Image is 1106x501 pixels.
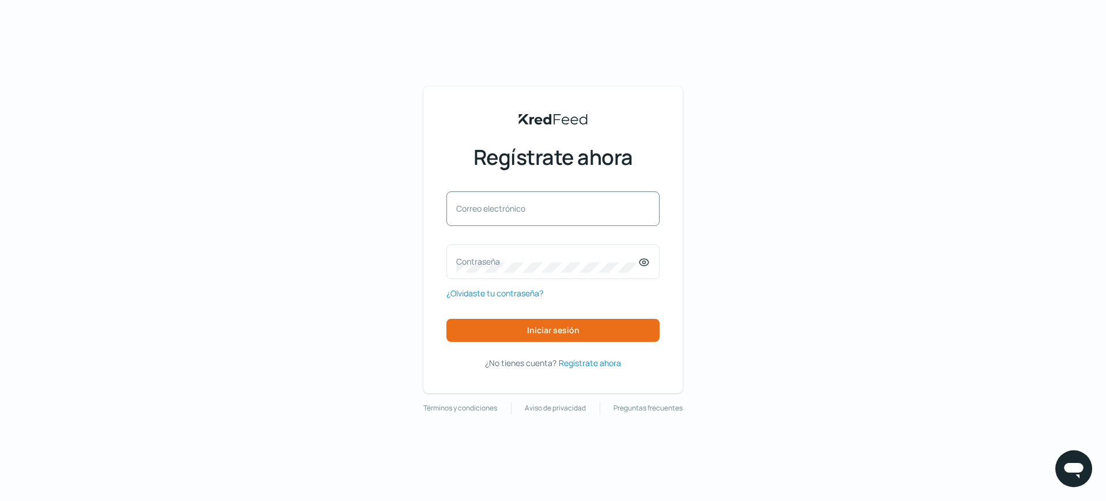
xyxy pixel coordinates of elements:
font: Contraseña [456,256,500,267]
a: Regístrate ahora [559,356,621,370]
font: ¿No tienes cuenta? [485,357,556,368]
font: Aviso de privacidad [525,403,586,413]
font: Preguntas frecuentes [613,403,683,413]
img: icono de chat [1062,457,1085,480]
a: Preguntas frecuentes [613,402,683,415]
font: Regístrate ahora [559,357,621,368]
button: Iniciar sesión [446,319,660,342]
font: Correo electrónico [456,203,525,214]
font: ¿Olvidaste tu contraseña? [446,288,543,299]
a: Aviso de privacidad [525,402,586,415]
a: ¿Olvidaste tu contraseña? [446,286,543,300]
font: Regístrate ahora [474,143,633,171]
font: Iniciar sesión [527,325,579,336]
font: Términos y condiciones [423,403,497,413]
a: Términos y condiciones [423,402,497,415]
